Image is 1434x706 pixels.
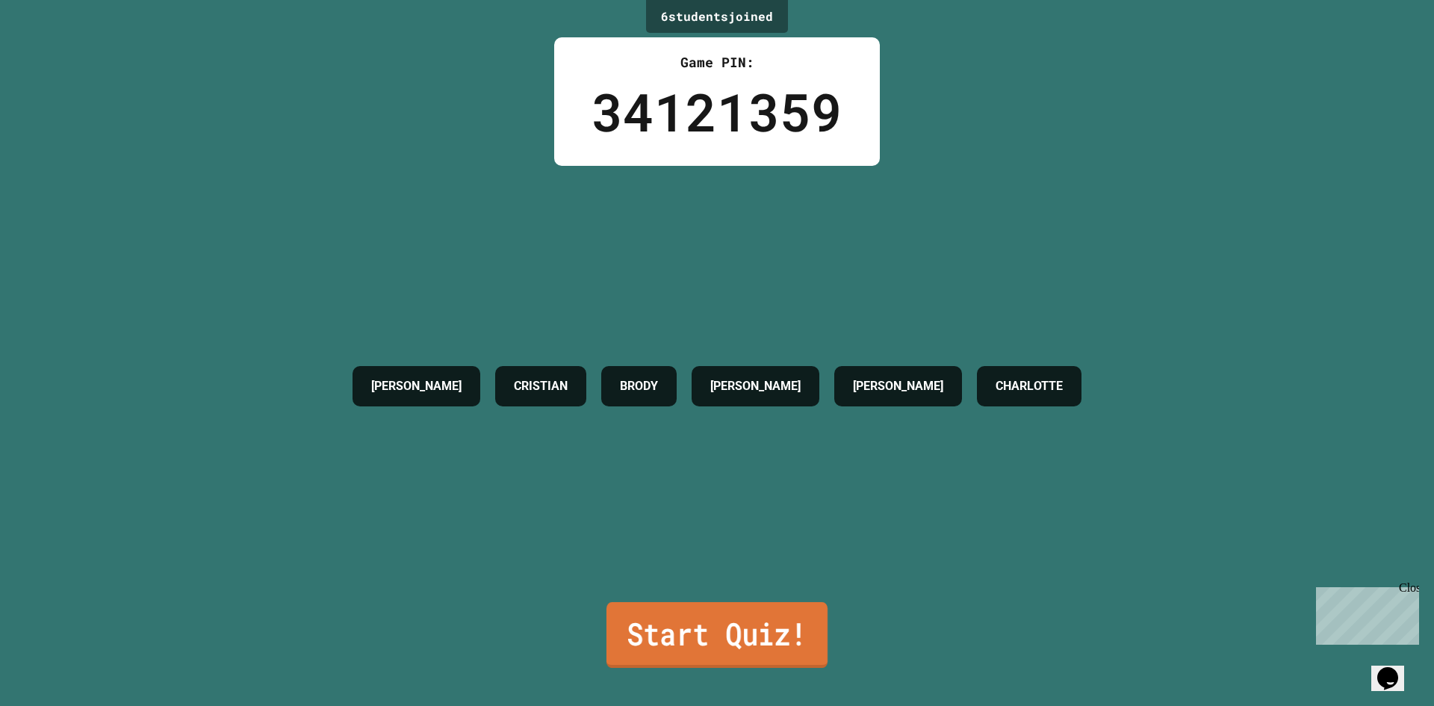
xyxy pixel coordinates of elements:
[6,6,103,95] div: Chat with us now!Close
[371,377,462,395] h4: [PERSON_NAME]
[620,377,658,395] h4: BRODY
[1310,581,1419,645] iframe: chat widget
[606,602,828,668] a: Start Quiz!
[710,377,801,395] h4: [PERSON_NAME]
[1371,646,1419,691] iframe: chat widget
[592,52,842,72] div: Game PIN:
[514,377,568,395] h4: CRISTIAN
[996,377,1063,395] h4: CHARLOTTE
[853,377,943,395] h4: [PERSON_NAME]
[592,72,842,151] div: 34121359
